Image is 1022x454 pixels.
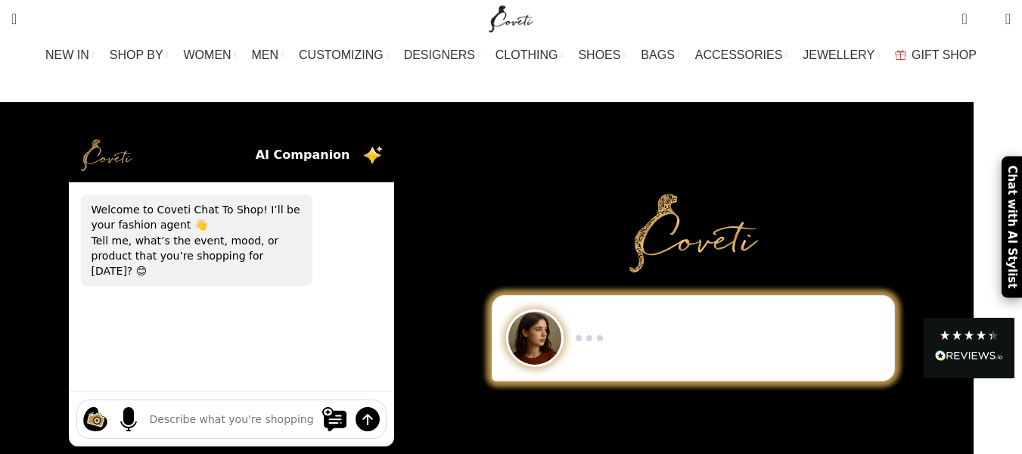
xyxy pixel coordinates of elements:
[578,48,620,62] span: SHOES
[939,329,999,341] div: 4.28 Stars
[404,40,480,70] a: DESIGNERS
[4,4,24,34] a: Search
[110,40,169,70] a: SHOP BY
[45,40,95,70] a: NEW IN
[4,40,1018,70] div: Main navigation
[935,350,1003,361] img: REVIEWS.io
[895,50,906,60] img: GiftBag
[803,48,874,62] span: JEWELLERY
[184,48,231,62] span: WOMEN
[695,40,788,70] a: ACCESSORIES
[641,40,679,70] a: BAGS
[578,40,626,70] a: SHOES
[299,40,389,70] a: CUSTOMIZING
[982,15,993,26] span: 0
[184,40,237,70] a: WOMEN
[252,40,284,70] a: MEN
[912,48,977,62] span: GIFT SHOP
[404,48,475,62] span: DESIGNERS
[252,48,279,62] span: MEN
[924,318,1014,378] div: Read All Reviews
[495,40,564,70] a: CLOTHING
[954,4,974,34] a: 0
[979,4,994,34] div: My Wishlist
[110,48,163,62] span: SHOP BY
[629,194,758,272] img: Primary Gold
[803,40,880,70] a: JEWELLERY
[495,48,558,62] span: CLOTHING
[486,11,536,24] a: Site logo
[935,347,1003,367] div: Read All Reviews
[299,48,384,62] span: CUSTOMIZING
[641,48,674,62] span: BAGS
[895,40,977,70] a: GIFT SHOP
[695,48,783,62] span: ACCESSORIES
[963,8,974,19] span: 0
[481,295,906,381] div: Chat to Shop demo
[45,48,89,62] span: NEW IN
